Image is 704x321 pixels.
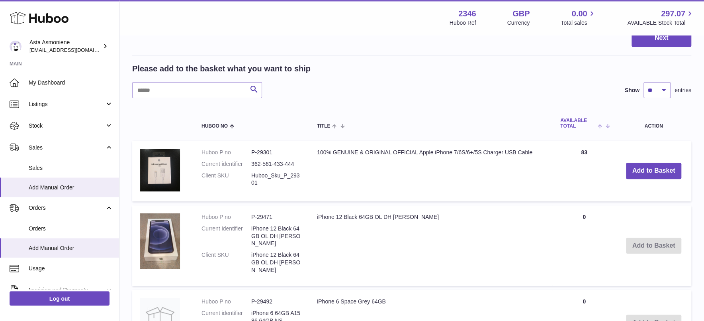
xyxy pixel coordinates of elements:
[10,40,22,52] img: onlyipsales@gmail.com
[507,19,530,27] div: Currency
[251,160,301,168] dd: 362-561-433-444
[251,213,301,221] dd: P-29471
[201,298,251,305] dt: Huboo P no
[201,225,251,248] dt: Current identifier
[632,29,691,47] button: Next
[201,213,251,221] dt: Huboo P no
[29,144,105,151] span: Sales
[140,213,180,269] img: iPhone 12 Black 64GB OL DH Jim
[29,164,113,171] span: Sales
[661,8,685,19] span: 297.07
[140,149,180,191] img: 100% GENUINE & ORIGINAL OFFICIAL Apple iPhone 7/6S/6+/5S Charger USB Cable
[552,141,616,201] td: 83
[561,19,596,27] span: Total sales
[627,8,694,27] a: 297.07 AVAILABLE Stock Total
[29,122,105,130] span: Stock
[201,149,251,156] dt: Huboo P no
[29,79,113,87] span: My Dashboard
[251,149,301,156] dd: P-29301
[626,163,682,179] button: Add to Basket
[572,8,587,19] span: 0.00
[616,110,691,136] th: Action
[625,87,639,94] label: Show
[251,251,301,274] dd: iPhone 12 Black 64GB OL DH [PERSON_NAME]
[317,124,330,129] span: Title
[29,183,113,191] span: Add Manual Order
[29,100,105,108] span: Listings
[552,205,616,286] td: 0
[450,19,476,27] div: Huboo Ref
[675,87,691,94] span: entries
[29,286,105,293] span: Invoicing and Payments
[560,118,596,128] span: AVAILABLE Total
[251,172,301,187] dd: Huboo_Sku_P_29301
[201,160,251,168] dt: Current identifier
[627,19,694,27] span: AVAILABLE Stock Total
[29,204,105,211] span: Orders
[29,264,113,272] span: Usage
[309,205,552,286] td: iPhone 12 Black 64GB OL DH [PERSON_NAME]
[132,63,311,74] h2: Please add to the basket what you want to ship
[561,8,596,27] a: 0.00 Total sales
[29,39,101,54] div: Asta Asmoniene
[29,244,113,252] span: Add Manual Order
[29,47,117,53] span: [EMAIL_ADDRESS][DOMAIN_NAME]
[10,291,110,305] a: Log out
[251,298,301,305] dd: P-29492
[201,124,228,129] span: Huboo no
[309,141,552,201] td: 100% GENUINE & ORIGINAL OFFICIAL Apple iPhone 7/6S/6+/5S Charger USB Cable
[512,8,530,19] strong: GBP
[201,172,251,187] dt: Client SKU
[201,251,251,274] dt: Client SKU
[29,225,113,232] span: Orders
[458,8,476,19] strong: 2346
[251,225,301,248] dd: iPhone 12 Black 64GB OL DH [PERSON_NAME]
